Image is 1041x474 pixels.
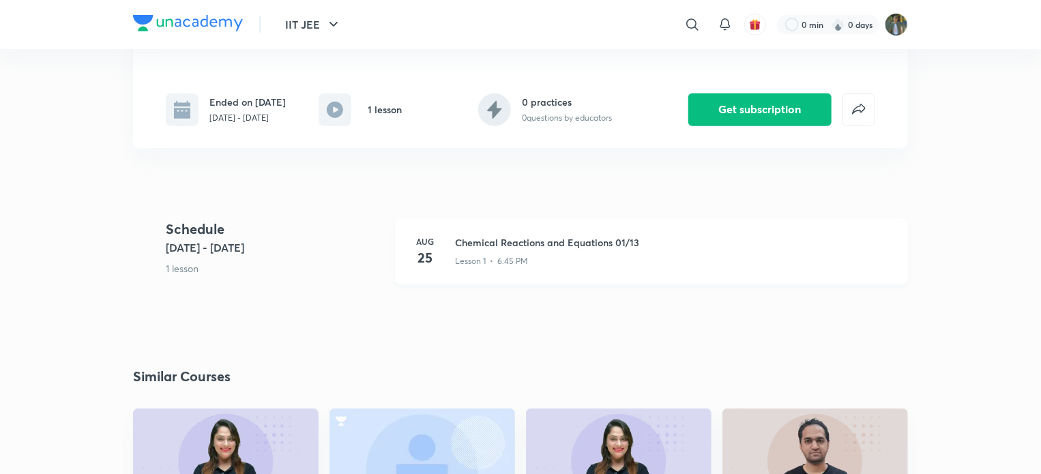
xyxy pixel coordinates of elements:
[133,15,243,31] img: Company Logo
[166,219,384,239] h4: Schedule
[166,261,384,276] p: 1 lesson
[455,235,892,250] h3: Chemical Reactions and Equations 01/13
[842,93,875,126] button: false
[209,95,286,109] h6: Ended on [DATE]
[749,18,761,31] img: avatar
[277,11,350,38] button: IIT JEE
[166,239,384,256] h5: [DATE] - [DATE]
[411,235,439,248] h6: Aug
[688,93,832,126] button: Get subscription
[411,248,439,268] h4: 25
[885,13,908,36] img: Akanksha Roy
[522,95,612,109] h6: 0 practices
[395,219,908,301] a: Aug25Chemical Reactions and Equations 01/13Lesson 1 • 6:45 PM
[133,366,231,387] h2: Similar Courses
[368,102,402,117] h6: 1 lesson
[832,18,845,31] img: streak
[209,112,286,124] p: [DATE] - [DATE]
[522,112,612,124] p: 0 questions by educators
[744,14,766,35] button: avatar
[133,15,243,35] a: Company Logo
[455,255,528,267] p: Lesson 1 • 6:45 PM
